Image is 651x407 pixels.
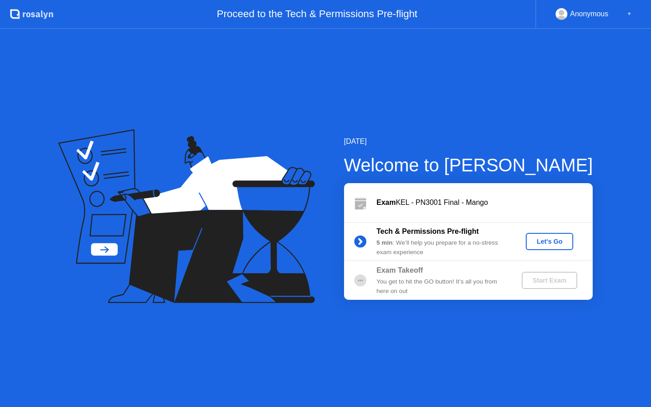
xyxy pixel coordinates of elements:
div: Start Exam [525,277,574,284]
button: Start Exam [522,272,577,289]
div: : We’ll help you prepare for a no-stress exam experience [377,238,507,257]
div: ▼ [627,8,632,20]
b: 5 min [377,239,393,246]
div: Welcome to [PERSON_NAME] [344,151,593,179]
button: Let's Go [526,233,573,250]
b: Exam [377,199,396,206]
div: [DATE] [344,136,593,147]
b: Exam Takeoff [377,266,423,274]
div: Anonymous [570,8,609,20]
div: KEL - PN3001 Final - Mango [377,197,593,208]
b: Tech & Permissions Pre-flight [377,227,479,235]
div: You get to hit the GO button! It’s all you from here on out [377,277,507,296]
div: Let's Go [529,238,570,245]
